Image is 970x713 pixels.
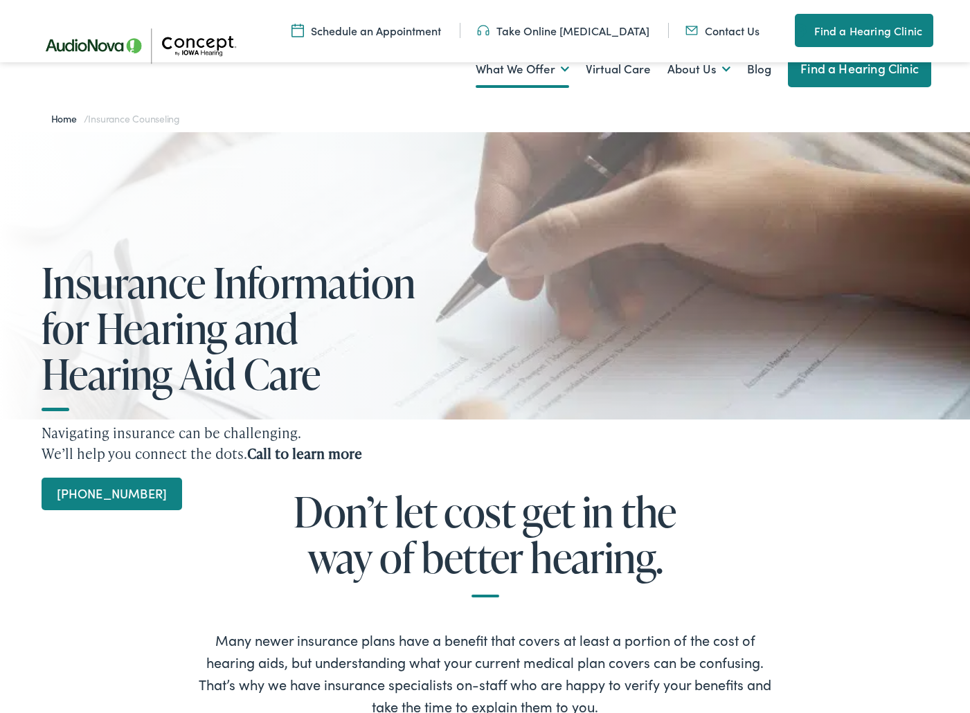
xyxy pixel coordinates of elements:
[42,260,429,397] h1: Insurance Information for Hearing and Hearing Aid Care
[88,111,180,125] span: Insurance Counseling
[788,50,931,87] a: Find a Hearing Clinic
[51,111,84,125] a: Home
[42,478,182,510] a: [PHONE_NUMBER]
[111,489,859,597] h2: Don’t let cost get in the way of better hearing.
[795,22,807,39] img: utility icon
[247,444,362,463] strong: Call to learn more
[685,23,698,38] img: utility icon
[291,23,441,38] a: Schedule an Appointment
[291,23,304,38] img: A calendar icon to schedule an appointment at Concept by Iowa Hearing.
[685,23,760,38] a: Contact Us
[747,44,771,95] a: Blog
[477,23,649,38] a: Take Online [MEDICAL_DATA]
[667,44,730,95] a: About Us
[586,44,651,95] a: Virtual Care
[795,14,933,47] a: Find a Hearing Clinic
[42,422,928,464] p: Navigating insurance can be challenging. We’ll help you connect the dots.
[476,44,569,95] a: What We Offer
[51,111,181,125] span: /
[477,23,490,38] img: utility icon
